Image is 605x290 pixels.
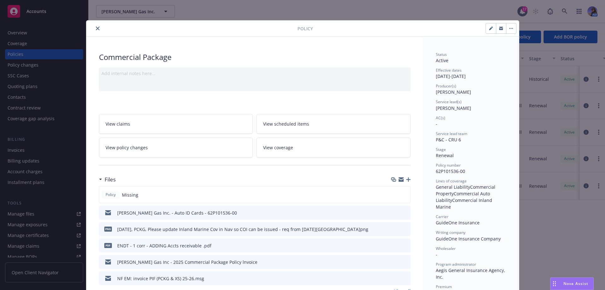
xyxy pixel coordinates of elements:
[436,230,465,235] span: Writing company
[402,275,408,282] button: preview file
[436,52,447,57] span: Status
[436,267,506,280] span: Aegis General Insurance Agency, Inc.
[106,121,130,127] span: View claims
[99,114,253,134] a: View claims
[436,57,448,63] span: Active
[104,227,112,231] span: png
[117,259,257,265] div: [PERSON_NAME] Gas Inc - 2025 Commercial Package Policy lnvoice
[105,175,116,184] h3: Files
[436,236,501,242] span: GuideOne Insurance Company
[436,252,437,257] span: -
[436,83,456,89] span: Producer(s)
[122,192,138,198] span: Missing
[436,131,467,136] span: Service lead team
[263,121,309,127] span: View scheduled items
[263,144,293,151] span: View coverage
[402,259,408,265] button: preview file
[402,242,408,249] button: preview file
[402,210,408,216] button: preview file
[297,25,313,32] span: Policy
[436,184,497,197] span: Commercial Property
[436,137,461,143] span: P&C - CRU 6
[104,192,117,198] span: Policy
[436,246,456,251] span: Wholesaler
[563,281,588,286] span: Nova Assist
[402,226,408,233] button: preview file
[99,175,116,184] div: Files
[436,68,506,80] div: [DATE] - [DATE]
[117,210,237,216] div: [PERSON_NAME] Gas Inc. - Auto ID Cards - 62P101536-00
[436,99,462,104] span: Service lead(s)
[436,178,467,184] span: Lines of coverage
[99,52,411,62] div: Commercial Package
[436,147,446,152] span: Stage
[392,275,397,282] button: download file
[101,70,408,77] div: Add internal notes here...
[436,191,491,203] span: Commercial Auto Liability
[436,121,437,127] span: -
[436,284,452,289] span: Premium
[392,210,397,216] button: download file
[436,163,461,168] span: Policy number
[436,184,470,190] span: General Liability
[392,226,397,233] button: download file
[117,275,204,282] div: NF EM: invoice PIF (PCKG & XS) 25-26.msg
[436,197,493,210] span: Commercial Inland Marine
[99,138,253,157] a: View policy changes
[106,144,148,151] span: View policy changes
[550,277,594,290] button: Nova Assist
[256,138,411,157] a: View coverage
[436,68,462,73] span: Effective dates
[436,115,445,121] span: AC(s)
[104,243,112,248] span: pdf
[436,220,480,226] span: GuideOne Insurance
[550,278,558,290] div: Drag to move
[436,168,465,174] span: 62P101536-00
[436,214,448,219] span: Carrier
[392,242,397,249] button: download file
[436,89,471,95] span: [PERSON_NAME]
[436,152,454,158] span: Renewal
[117,226,368,233] div: [DATE], PCKG, Please update Inland Marine Cov in Nav so COI can be issued - req from [DATE][GEOGR...
[117,242,211,249] div: ENDT - 1 corr - ADDING Accts receivable .pdf
[436,262,476,267] span: Program administrator
[436,105,471,111] span: [PERSON_NAME]
[392,259,397,265] button: download file
[94,25,101,32] button: close
[256,114,411,134] a: View scheduled items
